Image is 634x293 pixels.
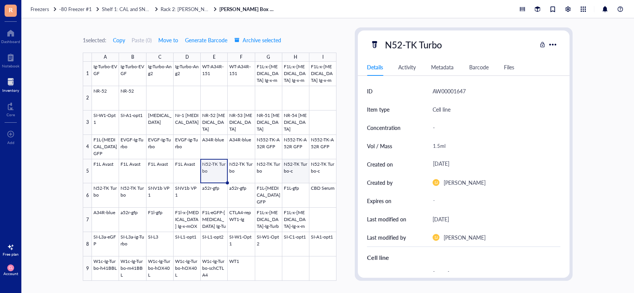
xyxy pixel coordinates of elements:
span: Archive selected [234,37,281,43]
div: Created by [367,178,393,187]
div: Cell line [433,105,451,114]
div: 7 [83,208,92,232]
div: Account [3,271,18,276]
span: Copy [113,37,125,43]
div: [DATE] [430,157,557,171]
div: F [240,53,243,62]
div: Activity [398,63,416,71]
span: -80 Freezer #1 [59,5,92,13]
div: - [430,120,557,136]
span: CL [9,266,13,270]
div: A [104,53,107,62]
span: Freezers [31,5,49,13]
button: Paste (0) [132,34,152,46]
div: Dashboard [1,39,20,44]
div: 1 [83,62,92,86]
div: I [322,53,323,62]
span: Move to [158,37,178,43]
div: Expires on [367,197,391,205]
div: H [294,53,297,62]
a: Freezers [31,6,58,13]
a: Dashboard [1,27,20,44]
span: Generate Barcode [185,37,227,43]
div: Frozen on [367,270,390,279]
div: Metadata [431,63,454,71]
span: Rack 2: [PERSON_NAME] Samples (Box 1-11) [161,5,260,13]
div: 5 [83,159,92,184]
div: 1 selected: [83,36,106,44]
a: Core [6,100,15,117]
span: SJ [434,235,438,240]
div: Files [504,63,514,71]
div: D [185,53,189,62]
div: Created on [367,160,393,168]
div: 8 [83,232,92,256]
div: Item type [367,105,389,114]
div: Notebook [2,64,19,68]
div: Inventory [2,88,19,93]
div: G [267,53,270,62]
div: 9 [83,256,92,281]
div: 3 [83,110,92,135]
div: C [158,53,161,62]
div: Concentration [367,123,401,132]
div: Last modified on [367,215,406,223]
div: Cell line [367,253,560,262]
div: N52-TK Turbo [381,37,446,53]
div: [DATE] [430,267,557,281]
button: Generate Barcode [185,34,228,46]
div: E [213,53,216,62]
div: [PERSON_NAME] [444,233,486,242]
span: R [9,5,13,14]
div: Core [6,112,15,117]
div: Last modified by [367,233,406,242]
div: AW00001647 [433,86,466,96]
a: Inventory [2,76,19,93]
div: 2 [83,86,92,110]
div: B [131,53,134,62]
div: 4 [83,135,92,159]
span: Shelf 1: CAL and SNV StemVac Manufactured Samples/[PERSON_NAME] Samples [102,5,281,13]
a: Notebook [2,51,19,68]
div: Vol / Mass [367,142,392,150]
a: -80 Freezer #1 [59,6,100,13]
div: ID [367,87,373,95]
button: Copy [113,34,126,46]
div: 1.5ml [430,138,557,154]
div: 6 [83,183,92,208]
div: Barcode [469,63,489,71]
div: Details [367,63,383,71]
span: SJ [434,180,438,185]
a: [PERSON_NAME] Box 13 [219,6,277,13]
button: Move to [158,34,179,46]
button: Archive selected [234,34,282,46]
div: Free plan [3,252,19,256]
a: Shelf 1: CAL and SNV StemVac Manufactured Samples/[PERSON_NAME] SamplesRack 2: [PERSON_NAME] Samp... [102,6,218,13]
div: [PERSON_NAME] [444,178,486,187]
div: [DATE] [433,215,449,224]
div: - [430,194,557,208]
div: Add [7,140,14,145]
